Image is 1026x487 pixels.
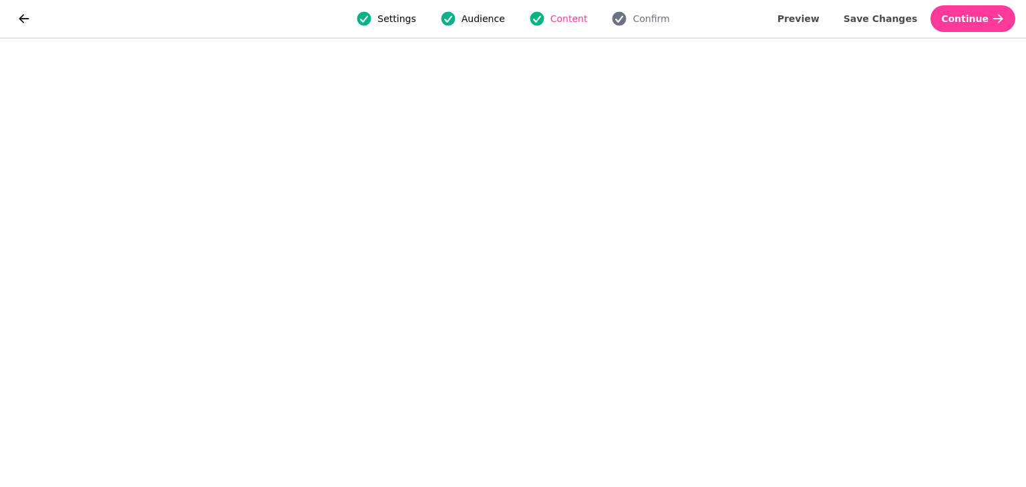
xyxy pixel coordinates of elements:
span: Continue [941,14,989,23]
button: Continue [930,5,1015,32]
span: Preview [778,14,820,23]
span: Content [550,12,588,25]
span: Save Changes [844,14,918,23]
span: Confirm [633,12,669,25]
button: Save Changes [833,5,928,32]
span: Settings [377,12,415,25]
button: Preview [767,5,830,32]
button: go back [11,5,37,32]
span: Audience [462,12,505,25]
